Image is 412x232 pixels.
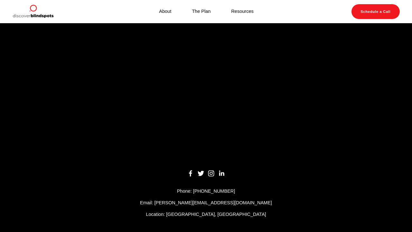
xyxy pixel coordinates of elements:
a: Schedule a Call [351,4,400,19]
a: Facebook [187,170,194,177]
a: The Plan [192,7,211,16]
img: Discover Blind Spots [12,4,53,19]
a: Resources [231,7,253,16]
a: Twitter [198,170,204,177]
p: Email: [PERSON_NAME][EMAIL_ADDRESS][DOMAIN_NAME] [12,199,399,207]
a: Instagram [208,170,214,177]
p: Phone: [PHONE_NUMBER] [12,188,399,195]
a: About [159,7,171,16]
a: LinkedIn [218,170,225,177]
p: Location: [GEOGRAPHIC_DATA], [GEOGRAPHIC_DATA] [12,211,399,218]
